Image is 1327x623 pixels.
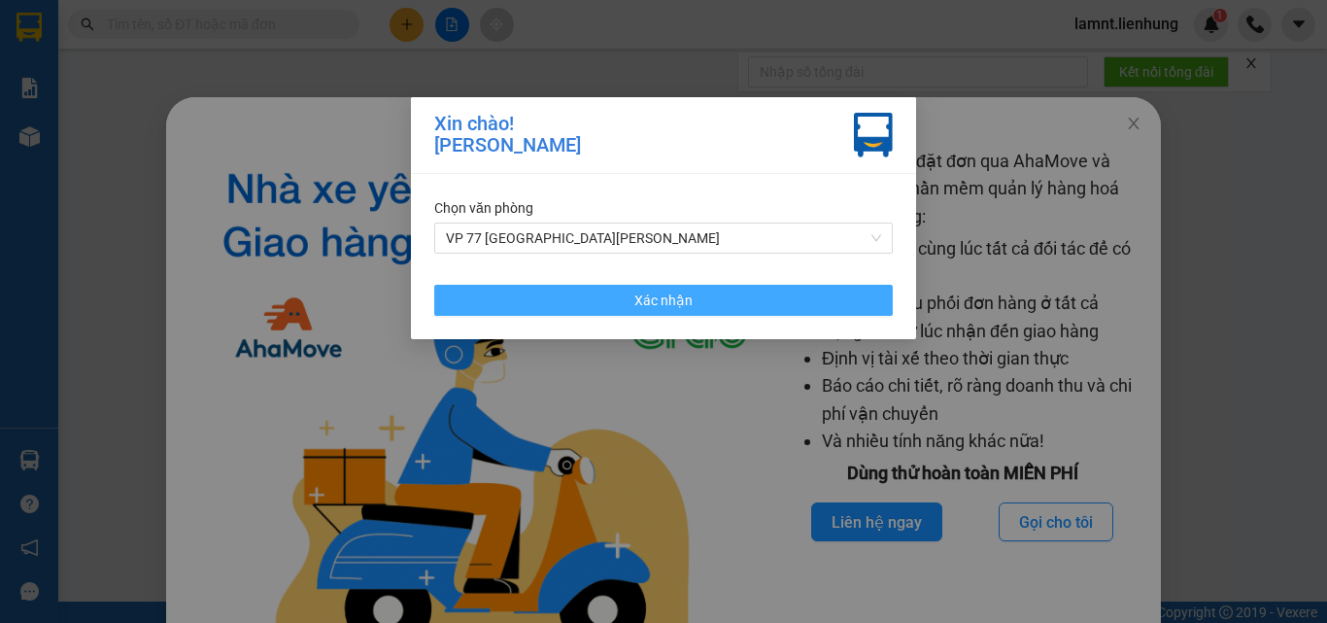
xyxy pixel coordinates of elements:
span: VP 77 Thái Nguyên [446,224,881,253]
div: Chọn văn phòng [434,197,893,219]
button: Xác nhận [434,285,893,316]
div: Xin chào! [PERSON_NAME] [434,113,581,157]
span: Xác nhận [634,290,693,311]
img: vxr-icon [854,113,893,157]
